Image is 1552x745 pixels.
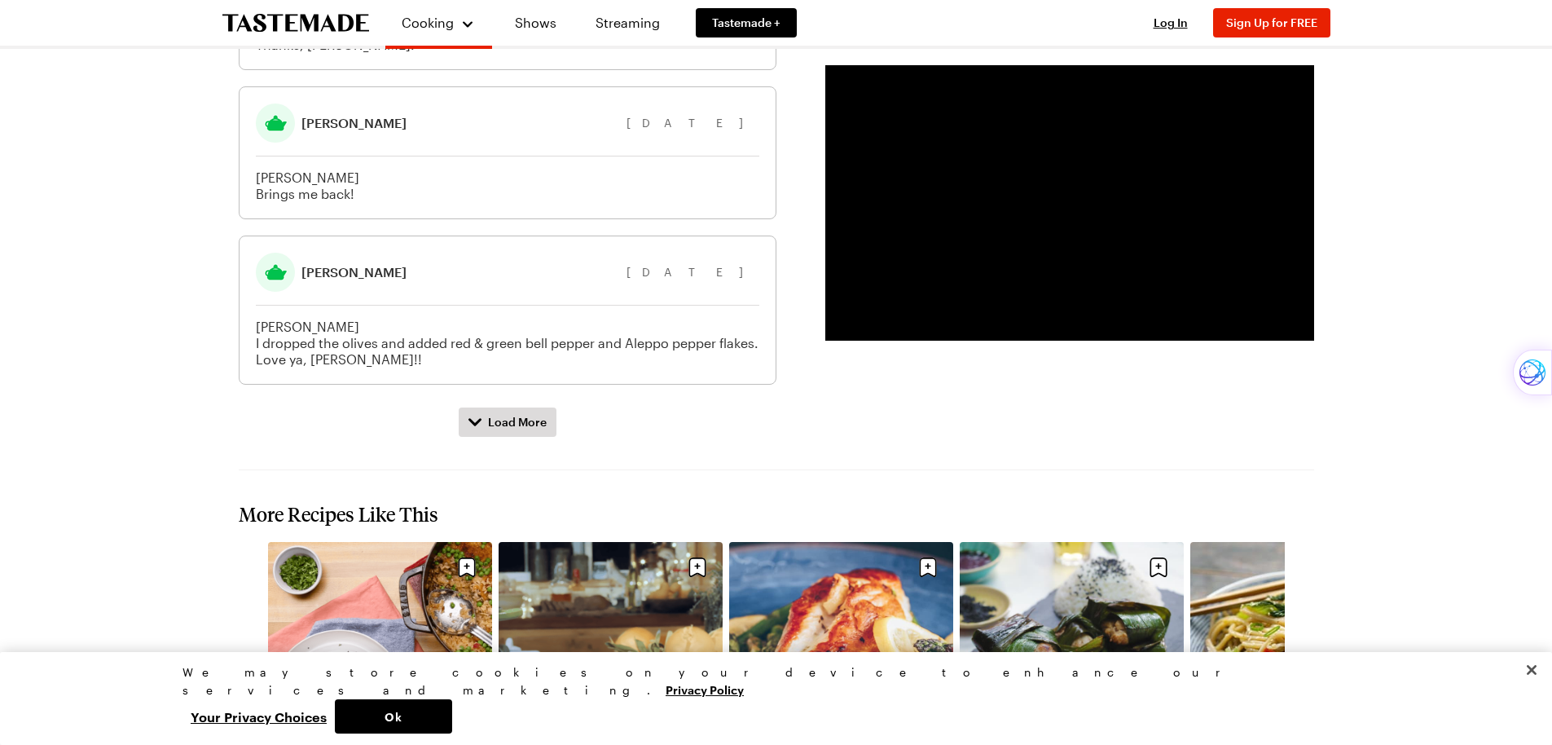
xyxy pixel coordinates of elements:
[222,14,369,33] a: To Tastemade Home Page
[488,414,547,430] span: Load More
[1226,15,1317,29] span: Sign Up for FREE
[451,552,482,583] button: Save recipe
[696,8,797,37] a: Tastemade +
[402,7,476,39] button: Cooking
[402,15,454,30] span: Cooking
[627,114,759,132] button: [DATE]
[256,170,759,202] p: [PERSON_NAME] Brings me back!
[239,503,1314,526] h2: More Recipes Like This
[627,116,759,130] span: [DATE]
[1138,15,1203,31] button: Log In
[256,253,295,292] img: Steve M. avatar
[825,65,1314,341] video-js: Video Player
[712,15,780,31] span: Tastemade +
[627,265,759,279] span: [DATE]
[666,681,744,697] a: More information about your privacy, opens in a new tab
[1213,8,1330,37] button: Sign Up for FREE
[256,104,295,143] img: Steve M. avatar
[1514,652,1550,688] button: Close
[182,699,335,734] button: Your Privacy Choices
[1154,15,1188,29] span: Log In
[627,263,759,281] button: [DATE]
[301,115,407,131] span: [PERSON_NAME]
[182,663,1356,699] div: We may store cookies on your device to enhance our services and marketing.
[182,663,1356,734] div: Privacy
[912,552,943,583] button: Save recipe
[459,408,556,437] button: Load More
[682,552,713,583] button: Save recipe
[1143,552,1174,583] button: Save recipe
[301,264,407,280] span: [PERSON_NAME]
[335,699,452,734] button: Ok
[256,319,759,368] p: [PERSON_NAME] I dropped the olives and added red & green bell pepper and Aleppo pepper flakes. Lo...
